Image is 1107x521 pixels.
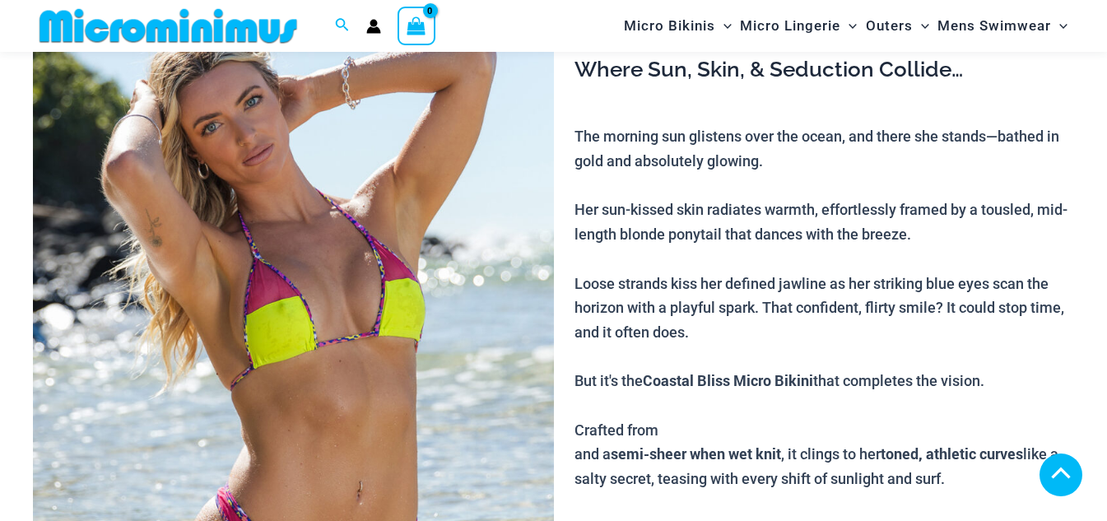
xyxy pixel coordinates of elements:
a: Mens SwimwearMenu ToggleMenu Toggle [933,5,1072,47]
span: Mens Swimwear [937,5,1051,47]
span: Menu Toggle [715,5,732,47]
nav: Site Navigation [617,2,1074,49]
a: Account icon link [366,19,381,34]
span: Micro Lingerie [740,5,840,47]
a: OutersMenu ToggleMenu Toggle [862,5,933,47]
b: Coastal Bliss Micro Bikini [643,370,813,390]
span: Menu Toggle [840,5,857,47]
span: Menu Toggle [1051,5,1067,47]
a: Search icon link [335,16,350,36]
b: semi-sheer when wet knit [611,444,781,463]
span: Menu Toggle [913,5,929,47]
img: MM SHOP LOGO FLAT [33,7,304,44]
b: toned, athletic curves [881,444,1023,463]
a: Micro LingerieMenu ToggleMenu Toggle [736,5,861,47]
a: Micro BikinisMenu ToggleMenu Toggle [620,5,736,47]
h3: Where Sun, Skin, & Seduction Collide… [574,56,1074,84]
span: Outers [866,5,913,47]
a: View Shopping Cart, empty [398,7,435,44]
span: Micro Bikinis [624,5,715,47]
